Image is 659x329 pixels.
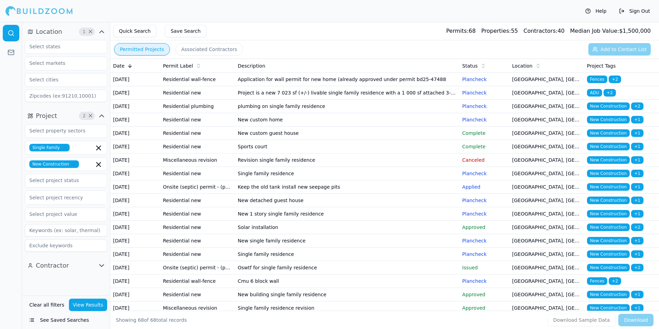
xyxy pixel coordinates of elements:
span: New Construction [587,116,630,123]
td: [DATE] [110,221,160,234]
p: Approved [462,224,507,231]
td: [GEOGRAPHIC_DATA], [GEOGRAPHIC_DATA] [509,207,584,221]
span: New Construction [587,143,630,150]
span: + 1 [631,210,643,218]
td: Residential new [160,234,235,248]
td: [DATE] [110,301,160,315]
td: [DATE] [110,127,160,140]
span: + 1 [631,197,643,204]
td: [DATE] [110,73,160,86]
td: Residential wall-fence [160,275,235,288]
span: 1 [81,28,88,35]
input: Keywords (ex: solar, thermal) [25,224,107,237]
span: + 1 [631,304,643,312]
span: New Construction [587,223,630,231]
button: Help [582,6,610,17]
p: Plancheck [462,237,507,244]
td: Onsite (septic) permit - (phase 2) [160,261,235,275]
p: Plancheck [462,210,507,217]
span: New Construction [587,197,630,204]
td: [GEOGRAPHIC_DATA], [GEOGRAPHIC_DATA] [509,275,584,288]
td: [GEOGRAPHIC_DATA], [GEOGRAPHIC_DATA] [509,86,584,100]
td: [GEOGRAPHIC_DATA], [GEOGRAPHIC_DATA] [509,73,584,86]
td: [GEOGRAPHIC_DATA], [GEOGRAPHIC_DATA] [509,288,584,301]
p: Plancheck [462,89,507,96]
span: + 1 [631,250,643,258]
span: New Construction [587,250,630,258]
button: Project2Clear Project filters [25,110,107,121]
p: Plancheck [462,197,507,204]
td: Single family residence revision [235,301,459,315]
td: Solar installation [235,221,459,234]
span: + 1 [631,129,643,137]
p: Plancheck [462,76,507,83]
span: New Construction [587,156,630,164]
button: Location1Clear Location filters [25,26,107,37]
td: [DATE] [110,261,160,275]
span: + 1 [631,291,643,298]
p: Approved [462,305,507,311]
td: Residential new [160,221,235,234]
div: Description [238,62,457,69]
span: + 2 [631,102,643,110]
span: + 2 [604,89,616,97]
span: New Construction [587,129,630,137]
td: Application for wall permit for new home (already approved under permit bd25-47488 [235,73,459,86]
td: [DATE] [110,275,160,288]
td: Revision single family residence [235,153,459,167]
span: Project [36,111,57,121]
td: Residential new [160,113,235,127]
td: [DATE] [110,167,160,180]
span: + 1 [631,143,643,150]
span: + 2 [631,264,643,271]
td: [GEOGRAPHIC_DATA], [GEOGRAPHIC_DATA] [509,127,584,140]
td: [GEOGRAPHIC_DATA], [GEOGRAPHIC_DATA] [509,248,584,261]
button: View Results [69,299,108,311]
span: New Construction [587,183,630,191]
span: Single Family [29,144,70,151]
span: Fences [587,277,607,285]
input: Select property sectors [25,124,98,137]
div: Date [113,62,158,69]
td: New custom guest house [235,127,459,140]
input: Select project status [25,174,98,187]
button: Clear all filters [28,299,66,311]
td: [DATE] [110,248,160,261]
td: [GEOGRAPHIC_DATA], [GEOGRAPHIC_DATA] [509,153,584,167]
button: Associated Contractors [175,43,243,56]
td: [GEOGRAPHIC_DATA], [GEOGRAPHIC_DATA] [509,167,584,180]
td: [DATE] [110,113,160,127]
span: Clear Project filters [88,114,93,118]
td: Residential new [160,140,235,153]
span: Properties: [481,28,511,34]
td: Oswtf for single family residence [235,261,459,275]
button: Sign Out [616,6,653,17]
span: + 1 [631,156,643,164]
td: Single family residence [235,167,459,180]
td: [GEOGRAPHIC_DATA], [GEOGRAPHIC_DATA] [509,113,584,127]
div: Permit Label [163,62,232,69]
td: Sports court [235,140,459,153]
span: 68 [150,317,156,323]
td: [DATE] [110,234,160,248]
span: Median Job Value: [570,28,619,34]
td: Residential new [160,167,235,180]
span: + 2 [631,223,643,231]
input: Select markets [25,57,98,69]
td: Residential new [160,86,235,100]
div: Status [462,62,507,69]
p: Plancheck [462,170,507,177]
td: [DATE] [110,86,160,100]
span: Permits: [446,28,469,34]
p: Approved [462,291,507,298]
div: 68 [446,27,476,35]
input: Select project value [25,208,98,220]
td: New custom home [235,113,459,127]
span: + 1 [631,116,643,123]
td: [DATE] [110,153,160,167]
p: Canceled [462,157,507,163]
td: [GEOGRAPHIC_DATA], [GEOGRAPHIC_DATA] [509,180,584,194]
td: Keep the old tank install new seepage pits [235,180,459,194]
td: Residential wall-fence [160,73,235,86]
div: Location [512,62,581,69]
